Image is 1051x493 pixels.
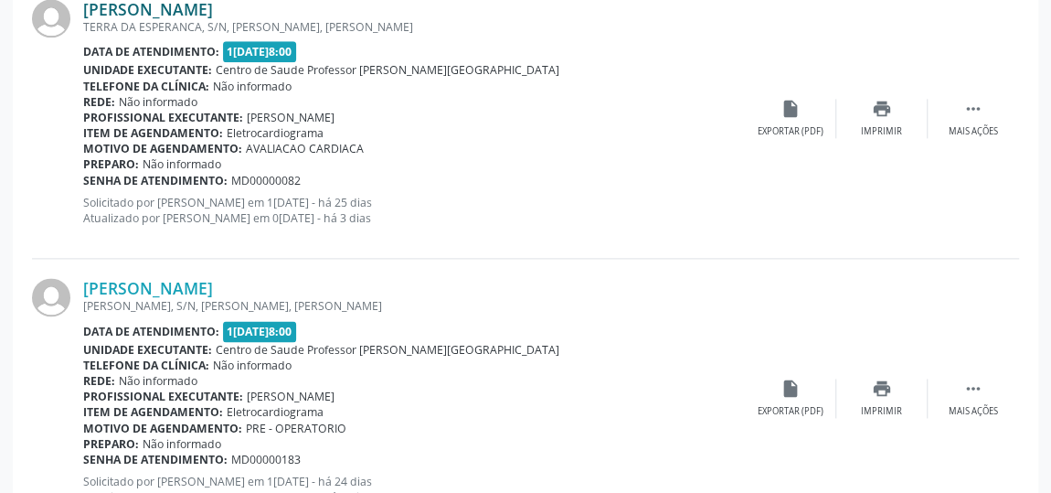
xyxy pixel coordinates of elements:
b: Unidade executante: [83,342,212,358]
span: [PERSON_NAME] [247,110,334,125]
i:  [963,379,983,399]
b: Rede: [83,94,115,110]
span: Não informado [143,156,221,172]
i: print [872,379,892,399]
p: Solicitado por [PERSON_NAME] em 1[DATE] - há 25 dias Atualizado por [PERSON_NAME] em 0[DATE] - há... [83,195,745,226]
i: insert_drive_file [780,379,801,399]
span: Centro de Saude Professor [PERSON_NAME][GEOGRAPHIC_DATA] [216,62,559,78]
span: 1[DATE]8:00 [223,321,297,342]
div: TERRA DA ESPERANCA, S/N, [PERSON_NAME], [PERSON_NAME] [83,19,745,35]
b: Data de atendimento: [83,324,219,339]
span: Eletrocardiograma [227,125,324,141]
b: Unidade executante: [83,62,212,78]
div: Imprimir [861,405,902,418]
div: Mais ações [949,405,998,418]
b: Rede: [83,373,115,389]
span: PRE - OPERATORIO [246,421,346,436]
span: MD00000183 [231,452,301,467]
span: Não informado [213,358,292,373]
span: Centro de Saude Professor [PERSON_NAME][GEOGRAPHIC_DATA] [216,342,559,358]
b: Item de agendamento: [83,404,223,420]
b: Telefone da clínica: [83,358,209,373]
div: [PERSON_NAME], S/N, [PERSON_NAME], [PERSON_NAME] [83,298,745,314]
span: Não informado [119,94,197,110]
b: Senha de atendimento: [83,173,228,188]
span: Não informado [213,79,292,94]
div: Mais ações [949,125,998,138]
b: Senha de atendimento: [83,452,228,467]
i: print [872,99,892,119]
i:  [963,99,983,119]
span: MD00000082 [231,173,301,188]
span: Não informado [143,436,221,452]
b: Motivo de agendamento: [83,141,242,156]
span: AVALIACAO CARDIACA [246,141,364,156]
b: Data de atendimento: [83,44,219,59]
img: img [32,278,70,316]
div: Exportar (PDF) [758,405,823,418]
span: Não informado [119,373,197,389]
div: Imprimir [861,125,902,138]
b: Preparo: [83,156,139,172]
span: 1[DATE]8:00 [223,41,297,62]
b: Profissional executante: [83,389,243,404]
b: Item de agendamento: [83,125,223,141]
span: [PERSON_NAME] [247,389,334,404]
b: Profissional executante: [83,110,243,125]
i: insert_drive_file [780,99,801,119]
a: [PERSON_NAME] [83,278,213,298]
b: Preparo: [83,436,139,452]
b: Telefone da clínica: [83,79,209,94]
span: Eletrocardiograma [227,404,324,420]
div: Exportar (PDF) [758,125,823,138]
b: Motivo de agendamento: [83,421,242,436]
